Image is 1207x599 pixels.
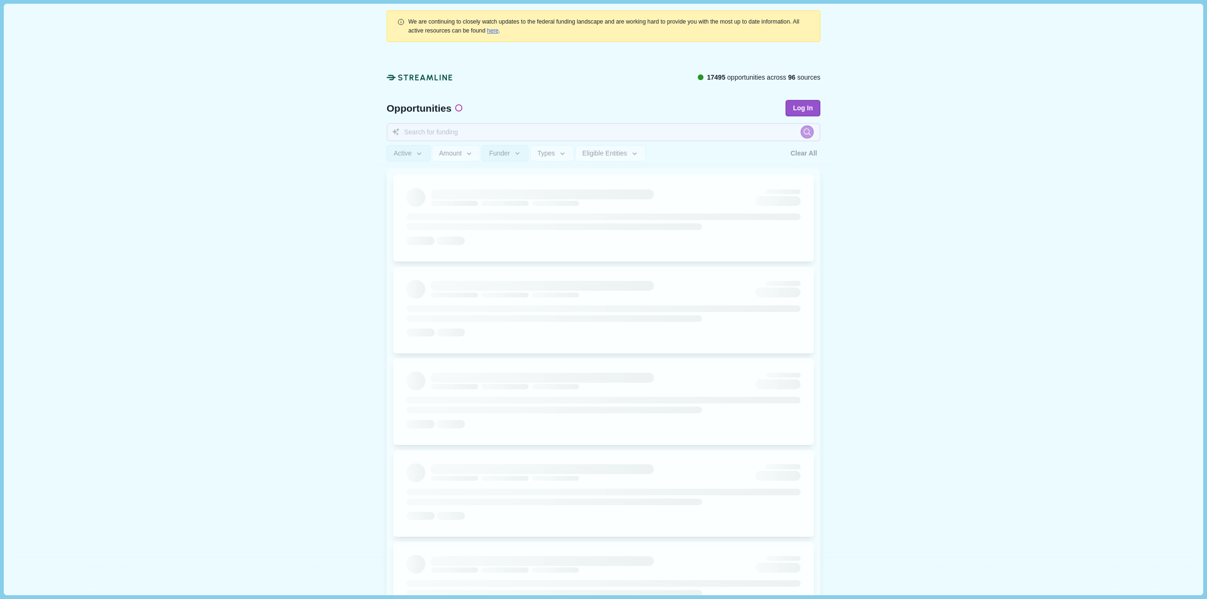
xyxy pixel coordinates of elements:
[575,145,645,162] button: Eligible Entities
[387,123,820,141] input: Search for funding
[582,149,627,157] span: Eligible Entities
[487,27,499,34] a: here
[787,145,820,162] button: Clear All
[482,145,529,162] button: Funder
[394,149,412,157] span: Active
[707,73,820,82] span: opportunities across sources
[788,74,796,81] span: 96
[387,145,430,162] button: Active
[408,18,799,33] span: We are continuing to closely watch updates to the federal funding landscape and are working hard ...
[530,145,574,162] button: Types
[785,100,820,116] button: Log In
[537,149,555,157] span: Types
[489,149,510,157] span: Funder
[439,149,462,157] span: Amount
[432,145,480,162] button: Amount
[387,103,452,113] span: Opportunities
[408,17,810,35] div: .
[707,74,725,81] span: 17495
